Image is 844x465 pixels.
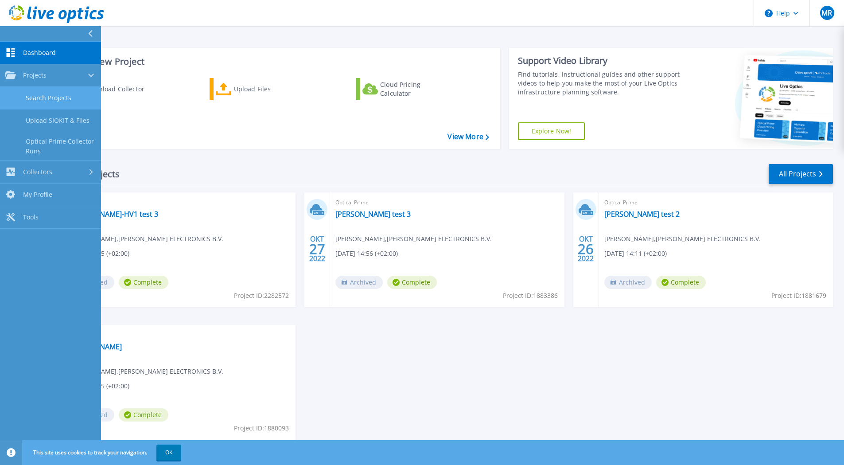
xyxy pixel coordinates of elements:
[309,233,326,265] div: OKT 2022
[67,198,290,207] span: Optical Prime
[23,168,52,176] span: Collectors
[604,198,828,207] span: Optical Prime
[63,57,489,66] h3: Start a New Project
[86,80,156,98] div: Download Collector
[63,78,162,100] a: Download Collector
[380,80,451,98] div: Cloud Pricing Calculator
[578,245,594,253] span: 26
[604,276,652,289] span: Archived
[335,249,398,258] span: [DATE] 14:56 (+02:00)
[577,233,594,265] div: OKT 2022
[234,423,289,433] span: Project ID: 1880093
[821,9,832,16] span: MR
[604,210,680,219] a: [PERSON_NAME] test 2
[67,330,290,340] span: Optical Prime
[119,408,168,422] span: Complete
[23,213,39,221] span: Tools
[119,276,168,289] span: Complete
[67,210,158,219] a: [PERSON_NAME]-HV1 test 3
[23,49,56,57] span: Dashboard
[604,249,667,258] span: [DATE] 14:11 (+02:00)
[156,445,181,461] button: OK
[335,210,411,219] a: [PERSON_NAME] test 3
[518,55,683,66] div: Support Video Library
[23,191,52,199] span: My Profile
[387,276,437,289] span: Complete
[335,276,383,289] span: Archived
[604,234,761,244] span: [PERSON_NAME] , [PERSON_NAME] ELECTRONICS B.V.
[656,276,706,289] span: Complete
[447,133,489,141] a: View More
[234,80,305,98] div: Upload Files
[335,198,559,207] span: Optical Prime
[335,234,492,244] span: [PERSON_NAME] , [PERSON_NAME] ELECTRONICS B.V.
[771,291,826,301] span: Project ID: 1881679
[309,245,325,253] span: 27
[67,367,223,376] span: [PERSON_NAME] , [PERSON_NAME] ELECTRONICS B.V.
[503,291,558,301] span: Project ID: 1883386
[67,234,223,244] span: [PERSON_NAME] , [PERSON_NAME] ELECTRONICS B.V.
[210,78,308,100] a: Upload Files
[234,291,289,301] span: Project ID: 2282572
[518,70,683,97] div: Find tutorials, instructional guides and other support videos to help you make the most of your L...
[518,122,585,140] a: Explore Now!
[23,71,47,79] span: Projects
[356,78,455,100] a: Cloud Pricing Calculator
[24,445,181,461] span: This site uses cookies to track your navigation.
[769,164,833,184] a: All Projects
